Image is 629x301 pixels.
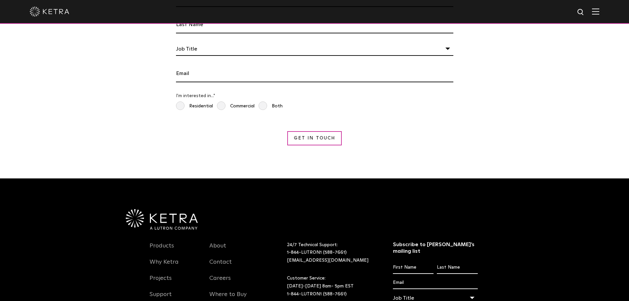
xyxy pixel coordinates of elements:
input: First Name [393,261,434,274]
input: Last Name [176,16,453,33]
span: I'm interested in... [176,94,213,98]
p: Customer Service: [DATE]-[DATE] 8am- 5pm EST [287,275,376,298]
a: 1-844-LUTRON1 (588-7661) [287,292,347,296]
img: Hamburger%20Nav.svg [592,8,599,15]
img: search icon [577,8,585,17]
input: Get in Touch [287,131,342,145]
div: Job Title [176,43,453,56]
h3: Subscribe to [PERSON_NAME]’s mailing list [393,241,478,255]
a: Contact [209,258,232,274]
a: [EMAIL_ADDRESS][DOMAIN_NAME] [287,258,368,263]
img: ketra-logo-2019-white [30,7,69,17]
a: Projects [150,275,172,290]
span: Both [259,101,283,111]
input: Email [176,65,453,82]
span: Residential [176,101,213,111]
a: 1-844-LUTRON1 (588-7661) [287,250,347,255]
input: Last Name [437,261,477,274]
p: 24/7 Technical Support: [287,241,376,265]
a: Careers [209,275,231,290]
img: Ketra-aLutronCo_White_RGB [126,209,198,230]
a: About [209,242,226,257]
span: Commercial [217,101,255,111]
a: Products [150,242,174,257]
a: Why Ketra [150,258,179,274]
input: Email [393,277,478,289]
